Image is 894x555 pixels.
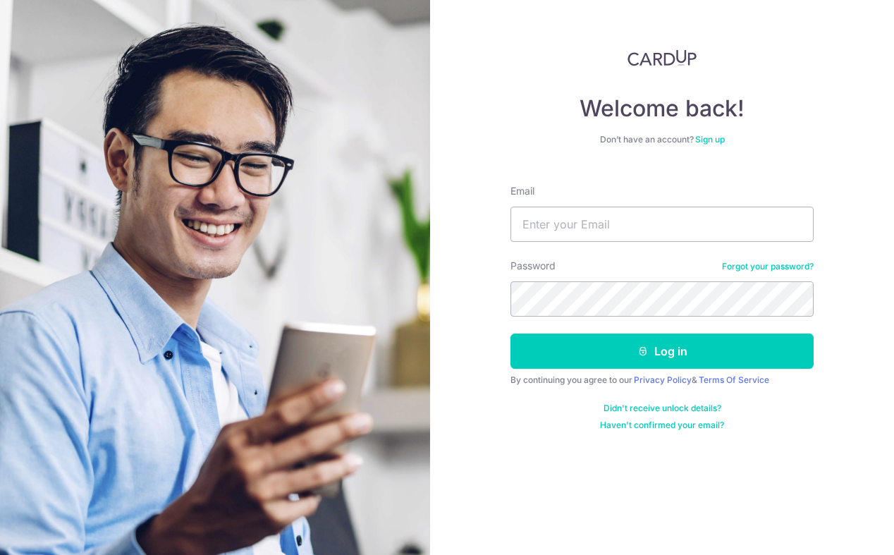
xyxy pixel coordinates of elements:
a: Forgot your password? [722,261,814,272]
a: Haven't confirmed your email? [600,420,724,431]
a: Terms Of Service [699,374,769,385]
a: Didn't receive unlock details? [604,403,721,414]
h4: Welcome back! [510,94,814,123]
a: Privacy Policy [634,374,692,385]
img: CardUp Logo [627,49,697,66]
input: Enter your Email [510,207,814,242]
label: Email [510,184,534,198]
a: Sign up [695,134,725,145]
div: By continuing you agree to our & [510,374,814,386]
label: Password [510,259,556,273]
button: Log in [510,334,814,369]
div: Don’t have an account? [510,134,814,145]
